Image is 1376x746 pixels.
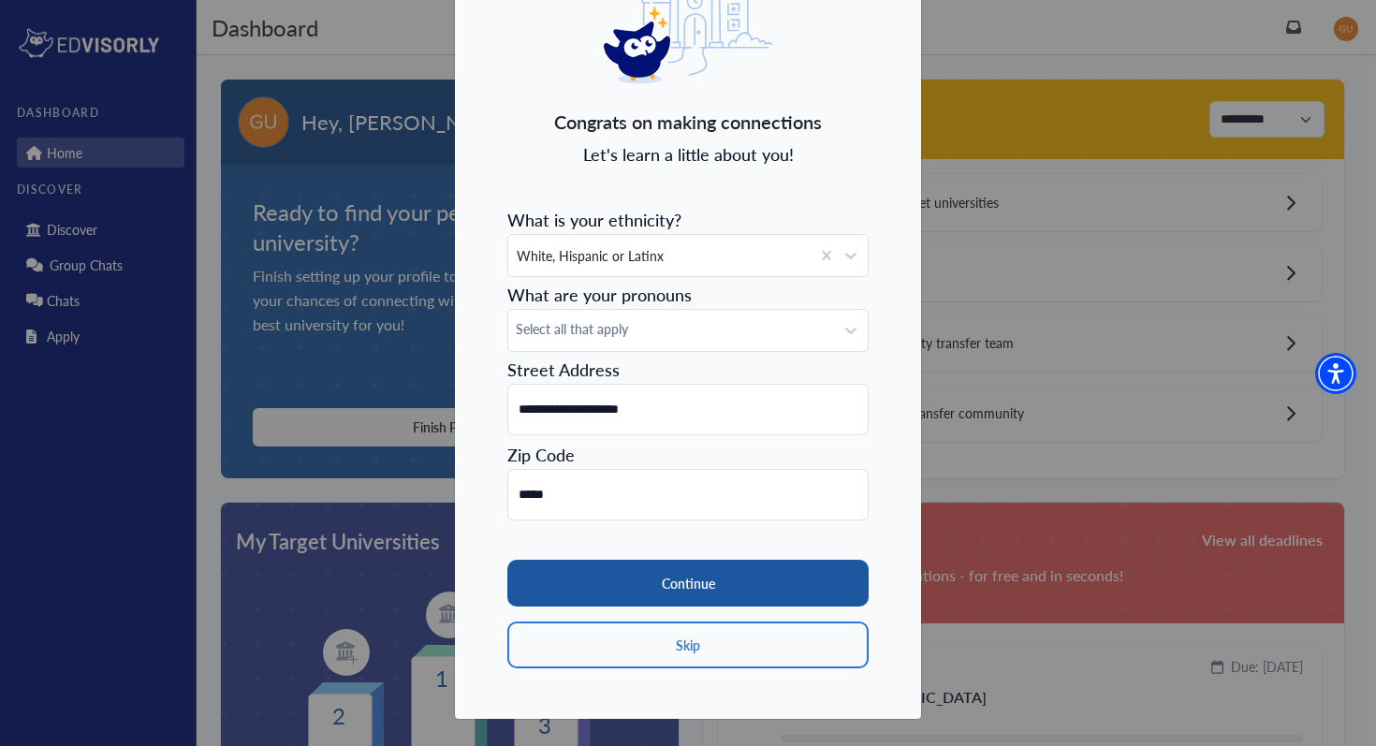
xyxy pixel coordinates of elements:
span: What are your pronouns [507,283,692,306]
span: Zip Code [507,443,575,466]
div: Accessibility Menu [1315,353,1356,394]
span: What is your ethnicity? [507,208,681,231]
span: Let's learn a little about you! [583,143,794,166]
button: Skip [507,622,869,668]
span: Select all that apply [516,319,827,339]
div: White, Hispanic or Latinx [508,235,810,276]
span: Street Address [507,358,620,381]
span: Congrats on making connections [554,108,822,136]
button: Continue [507,560,869,607]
